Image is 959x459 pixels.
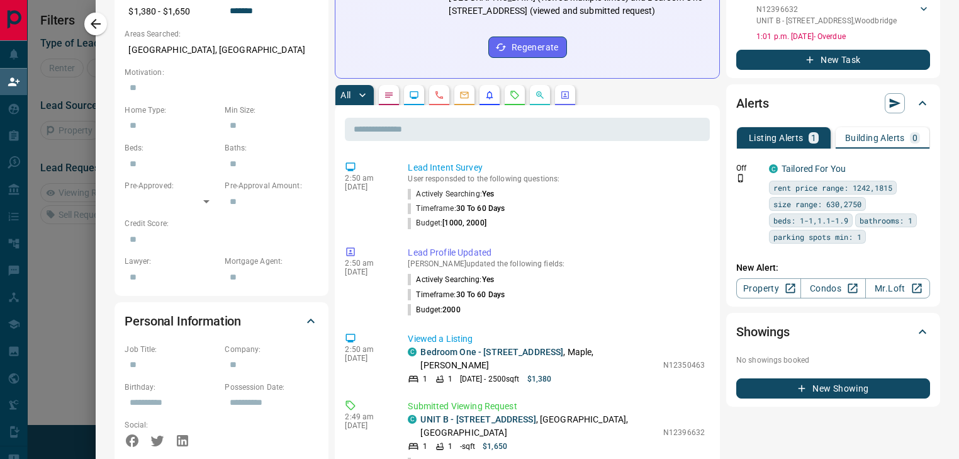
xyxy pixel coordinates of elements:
p: Timeframe : [408,289,505,300]
p: Lead Profile Updated [408,246,705,259]
span: Yes [482,275,494,284]
h2: Showings [736,322,790,342]
svg: Agent Actions [560,90,570,100]
svg: Lead Browsing Activity [409,90,419,100]
button: New Task [736,50,930,70]
a: Bedroom One - [STREET_ADDRESS] [420,347,563,357]
p: 1 [423,441,427,452]
svg: Requests [510,90,520,100]
p: 2:50 am [345,259,389,268]
div: N12396632UNIT B - [STREET_ADDRESS],Woodbridge [756,1,930,29]
p: timeframe : [408,203,505,214]
div: Alerts [736,88,930,118]
span: rent price range: 1242,1815 [773,181,892,194]
span: bathrooms: 1 [860,214,912,227]
p: Company: [225,344,318,355]
svg: Listing Alerts [485,90,495,100]
svg: Notes [384,90,394,100]
p: Lawyer: [125,256,218,267]
p: Baths: [225,142,318,154]
span: 2000 [442,305,460,314]
a: Condos [800,278,865,298]
a: Property [736,278,801,298]
p: [PERSON_NAME] updated the following fields: [408,259,705,268]
p: Pre-Approval Amount: [225,180,318,191]
p: Beds: [125,142,218,154]
p: New Alert: [736,261,930,275]
p: Actively Searching : [408,274,494,285]
p: 1 [811,133,816,142]
p: Home Type: [125,105,218,116]
svg: Push Notification Only [736,174,745,183]
p: budget : [408,218,486,229]
p: Min Size: [225,105,318,116]
p: [DATE] [345,183,389,191]
p: 1 [423,373,427,385]
p: Areas Searched: [125,28,318,40]
svg: Calls [434,90,444,100]
p: Pre-Approved: [125,180,218,191]
p: Lead Intent Survey [408,161,705,174]
p: Off [736,162,761,174]
a: Tailored For You [782,164,846,174]
p: N12350463 [663,360,705,371]
p: User responsded to the following questions: [408,174,705,183]
div: condos.ca [769,164,778,173]
p: [DATE] [345,268,389,276]
p: Birthday: [125,382,218,393]
p: $1,380 [527,373,552,385]
p: [GEOGRAPHIC_DATA], [GEOGRAPHIC_DATA] [125,40,318,60]
span: 30 to 60 days [456,204,505,213]
p: [DATE] [345,354,389,363]
a: UNIT B - [STREET_ADDRESS] [420,414,536,424]
p: All [340,91,351,99]
p: Credit Score: [125,218,318,229]
span: Yes [482,190,494,198]
div: condos.ca [408,415,417,424]
p: Submitted Viewing Request [408,400,705,413]
div: Showings [736,317,930,347]
p: Budget : [408,304,460,315]
p: Possession Date: [225,382,318,393]
div: Personal Information [125,306,318,336]
p: Listing Alerts [749,133,804,142]
p: Social: [125,419,218,431]
p: - sqft [460,441,476,452]
p: 2:50 am [345,345,389,354]
p: 1:01 p.m. [DATE] - Overdue [756,31,930,42]
p: $1,380 - $1,650 [125,1,218,22]
p: $1,650 [483,441,507,452]
p: [DATE] [345,421,389,430]
span: parking spots min: 1 [773,230,861,243]
p: No showings booked [736,354,930,366]
p: 1 [448,441,452,452]
p: N12396632 [663,427,705,438]
a: Mr.Loft [865,278,930,298]
span: size range: 630,2750 [773,198,861,210]
p: UNIT B - [STREET_ADDRESS] , Woodbridge [756,15,897,26]
p: Motivation: [125,67,318,78]
span: 30 to 60 days [456,290,505,299]
p: 2:50 am [345,174,389,183]
div: condos.ca [408,348,417,356]
p: Job Title: [125,344,218,355]
p: Building Alerts [845,133,905,142]
h2: Alerts [736,93,769,113]
svg: Emails [459,90,469,100]
p: [DATE] - 2500 sqft [460,373,520,385]
p: Mortgage Agent: [225,256,318,267]
p: , [GEOGRAPHIC_DATA], [GEOGRAPHIC_DATA] [420,413,657,439]
button: New Showing [736,378,930,399]
p: Viewed a Listing [408,332,705,346]
p: N12396632 [756,4,897,15]
svg: Opportunities [535,90,545,100]
p: actively searching : [408,189,494,200]
h2: Personal Information [125,311,241,331]
span: beds: 1-1,1.1-1.9 [773,214,848,227]
p: 1 [448,373,452,385]
p: 2:49 am [345,412,389,421]
p: 0 [912,133,917,142]
button: Regenerate [488,37,567,58]
p: , Maple, [PERSON_NAME] [420,346,657,372]
span: [1000, 2000] [442,218,486,227]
